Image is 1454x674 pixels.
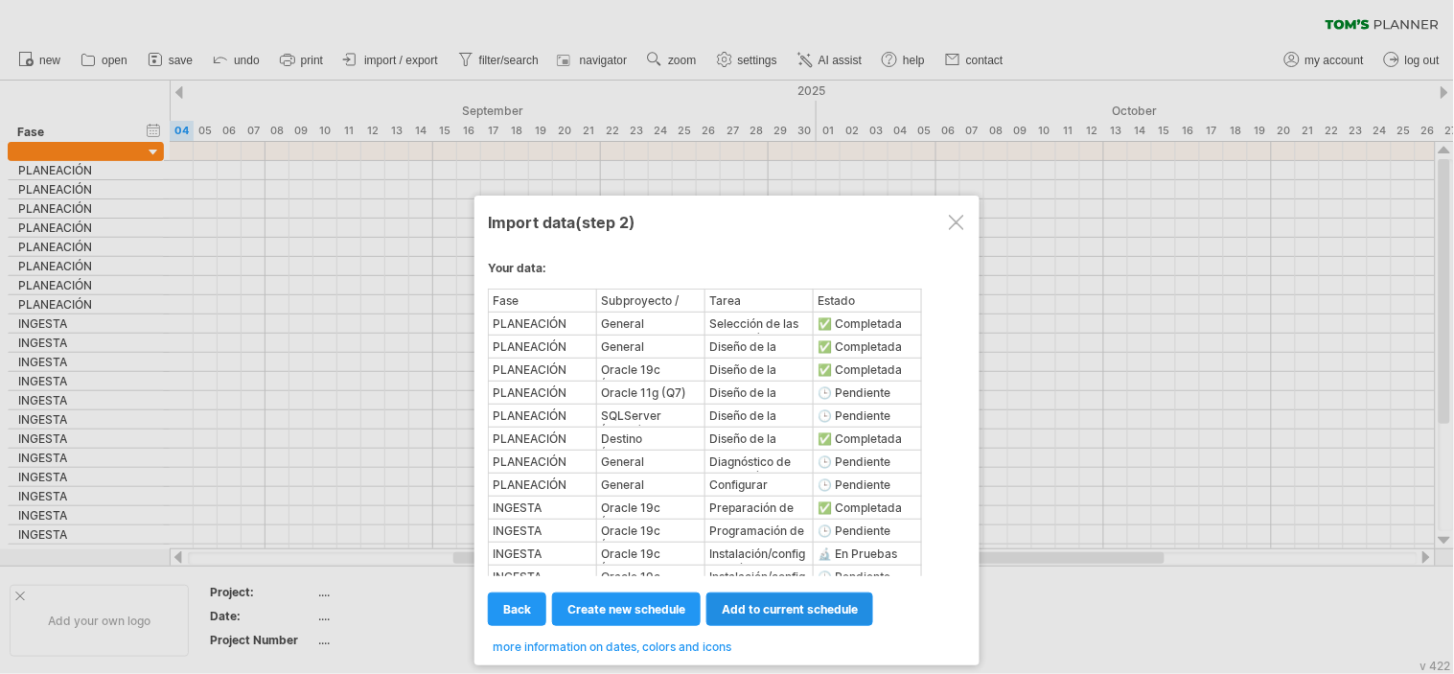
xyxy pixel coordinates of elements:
div: Oracle 19c (Biosalc) [598,567,704,587]
div: Diseño de la estructura de directorios del proyecto [706,337,812,357]
div: Diseño de la rutina de limpieza en servidor fuente [706,406,812,426]
div: Oracle 19c (Biosalc) [598,544,704,564]
div: 🕒 Pendiente [815,567,920,587]
div: PLANEACIÓN [490,475,595,495]
div: Your data: [488,261,966,285]
div: Destino (Datalake) [598,429,704,449]
span: more information on dates, colors and icons [493,639,731,654]
div: 🕒 Pendiente [815,475,920,495]
div: PLANEACIÓN [490,452,595,472]
div: Fase [490,291,595,311]
div: SQLServer (SIESA) [598,406,704,426]
div: ✅ Completada [815,360,920,380]
div: INGESTA [490,521,595,541]
div: PLANEACIÓN [490,406,595,426]
span: (step 2) [575,213,635,232]
div: General [598,314,704,334]
div: PLANEACIÓN [490,383,595,403]
div: Oracle 19c (Biosalc) [598,521,704,541]
div: Diagnóstico de saturación del sistema [706,452,812,472]
div: Selección de las tecnologías a implementar [706,314,812,334]
div: Oracle 19c (Biosalc) [598,498,704,518]
div: ✅ Completada [815,337,920,357]
div: Preparación de BD para sincronización de datos [706,498,812,518]
div: Programación de Tareas de Limpieza Periódica [706,521,812,541]
div: Oracle 19c (Biosalc) [598,360,704,380]
div: Oracle 11g (Q7) [598,383,704,403]
a: create new schedule [552,593,701,626]
div: ✅ Completada [815,498,920,518]
div: Diseño de la rutina de limpieza en servidor fuente [706,383,812,403]
div: INGESTA [490,498,595,518]
span: create new schedule [567,602,685,616]
div: 🕒 Pendiente [815,383,920,403]
div: Tarea [706,291,812,311]
div: Diseño de la rutina de limpieza en servidor destino [706,429,812,449]
span: add to current schedule [722,602,858,616]
div: Diseño de la rutina de limpieza en servidor fuente [706,360,812,380]
div: Subproyecto / Fuente de Datos [598,291,704,311]
div: General [598,475,704,495]
div: PLANEACIÓN [490,429,595,449]
div: 🕒 Pendiente [815,406,920,426]
div: ✅ Completada [815,314,920,334]
a: back [488,593,546,626]
div: 🕒 Pendiente [815,452,920,472]
div: General [598,452,704,472]
div: Import data [488,204,966,239]
div: 🔬 En Pruebas [815,544,920,564]
div: INGESTA [490,567,595,587]
div: PLANEACIÓN [490,337,595,357]
div: ✅ Completada [815,429,920,449]
div: Estado [815,291,920,311]
div: Instalación/configuración de servicios de compactación [706,567,812,587]
div: INGESTA [490,544,595,564]
div: Configurar servidores y servicios para distribuir carga [706,475,812,495]
div: PLANEACIÓN [490,360,595,380]
div: Instalación/configuración de servicios de ingesta [706,544,812,564]
a: add to current schedule [706,593,873,626]
div: PLANEACIÓN [490,314,595,334]
span: back [503,602,531,616]
div: General [598,337,704,357]
div: 🕒 Pendiente [815,521,920,541]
